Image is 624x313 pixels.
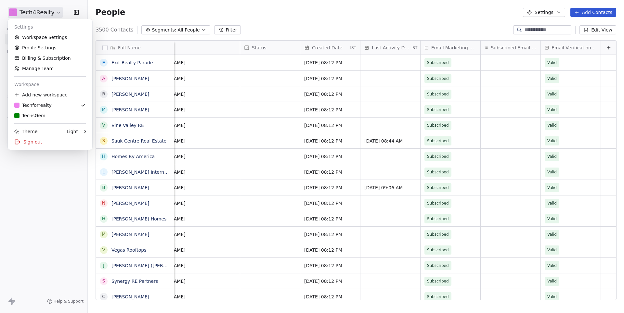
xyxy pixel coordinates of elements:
[10,22,90,32] div: Settings
[10,137,90,147] div: Sign out
[14,112,45,119] div: TechsGem
[67,128,78,135] div: Light
[10,43,90,53] a: Profile Settings
[10,53,90,63] a: Billing & Subscription
[10,63,90,74] a: Manage Team
[10,79,90,90] div: Workspace
[10,32,90,43] a: Workspace Settings
[14,102,52,108] div: Techforrealty
[14,128,37,135] div: Theme
[10,90,90,100] div: Add new workspace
